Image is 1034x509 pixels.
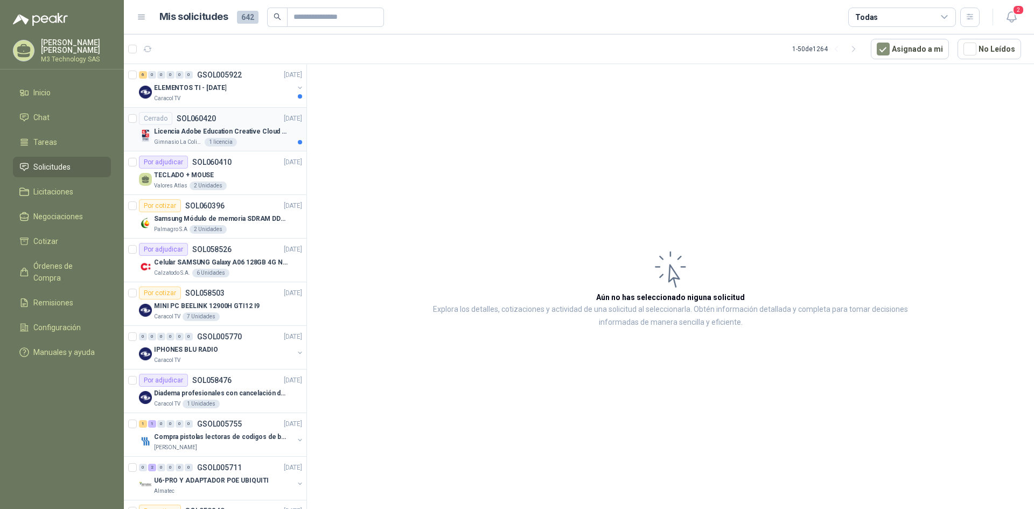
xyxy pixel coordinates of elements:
div: 0 [185,420,193,428]
a: Chat [13,107,111,128]
p: Almatec [154,487,174,496]
a: Inicio [13,82,111,103]
p: Caracol TV [154,94,180,103]
p: [PERSON_NAME] [PERSON_NAME] [41,39,111,54]
a: 0 0 0 0 0 0 GSOL005770[DATE] Company LogoIPHONES BLU RADIOCaracol TV [139,330,304,365]
div: 0 [176,420,184,428]
img: Company Logo [139,260,152,273]
a: Por adjudicarSOL058476[DATE] Company LogoDiadema profesionales con cancelación de ruido en micróf... [124,369,306,413]
a: Por cotizarSOL058503[DATE] Company LogoMINI PC BEELINK 12900H GTI12 I9Caracol TV7 Unidades [124,282,306,326]
div: Por adjudicar [139,156,188,169]
div: 0 [176,333,184,340]
div: 0 [185,71,193,79]
button: No Leídos [958,39,1021,59]
a: Remisiones [13,292,111,313]
div: 0 [166,71,174,79]
div: 6 [139,71,147,79]
p: IPHONES BLU RADIO [154,345,218,355]
a: Por adjudicarSOL060410[DATE] TECLADO + MOUSEValores Atlas2 Unidades [124,151,306,195]
p: U6-PRO Y ADAPTADOR POE UBIQUITI [154,476,269,486]
p: Explora los detalles, cotizaciones y actividad de una solicitud al seleccionarla. Obtén informaci... [415,303,926,329]
p: Caracol TV [154,356,180,365]
div: Por adjudicar [139,243,188,256]
span: Órdenes de Compra [33,260,101,284]
p: SOL060410 [192,158,232,166]
p: [DATE] [284,114,302,124]
img: Company Logo [139,86,152,99]
span: Manuales y ayuda [33,346,95,358]
div: 1 Unidades [183,400,220,408]
p: [DATE] [284,463,302,473]
img: Company Logo [139,304,152,317]
p: [DATE] [284,201,302,211]
a: Configuración [13,317,111,338]
a: Negociaciones [13,206,111,227]
p: Calzatodo S.A. [154,269,190,277]
a: Órdenes de Compra [13,256,111,288]
span: Inicio [33,87,51,99]
p: GSOL005922 [197,71,242,79]
span: Cotizar [33,235,58,247]
div: 0 [185,333,193,340]
div: 0 [176,71,184,79]
p: SOL060396 [185,202,225,210]
span: Configuración [33,322,81,333]
p: Gimnasio La Colina [154,138,202,147]
p: Caracol TV [154,400,180,408]
div: 0 [166,333,174,340]
p: SOL058503 [185,289,225,297]
div: 2 Unidades [190,225,227,234]
a: Solicitudes [13,157,111,177]
div: 1 [139,420,147,428]
a: Manuales y ayuda [13,342,111,362]
p: [PERSON_NAME] [154,443,197,452]
p: GSOL005711 [197,464,242,471]
img: Company Logo [139,478,152,491]
p: [DATE] [284,419,302,429]
div: 0 [157,71,165,79]
div: 0 [157,464,165,471]
a: Licitaciones [13,182,111,202]
p: TECLADO + MOUSE [154,170,214,180]
p: SOL060420 [177,115,216,122]
a: Tareas [13,132,111,152]
div: 7 Unidades [183,312,220,321]
p: [DATE] [284,288,302,298]
span: Tareas [33,136,57,148]
p: SOL058476 [192,376,232,384]
span: Remisiones [33,297,73,309]
div: 0 [148,333,156,340]
span: 642 [237,11,258,24]
p: [DATE] [284,245,302,255]
p: Valores Atlas [154,182,187,190]
p: SOL058526 [192,246,232,253]
p: MINI PC BEELINK 12900H GTI12 I9 [154,301,260,311]
div: 0 [185,464,193,471]
h3: Aún no has seleccionado niguna solicitud [596,291,745,303]
a: Por cotizarSOL060396[DATE] Company LogoSamsung Módulo de memoria SDRAM DDR4 M393A2G40DB0 de 16 GB... [124,195,306,239]
div: 1 [148,420,156,428]
p: Palmagro S.A [154,225,187,234]
img: Company Logo [139,435,152,448]
div: 0 [157,333,165,340]
p: GSOL005755 [197,420,242,428]
button: Asignado a mi [871,39,949,59]
span: search [274,13,281,20]
div: Por adjudicar [139,374,188,387]
p: M3 Technology SAS [41,56,111,62]
img: Company Logo [139,347,152,360]
a: 6 0 0 0 0 0 GSOL005922[DATE] Company LogoELEMENTOS TI - [DATE]Caracol TV [139,68,304,103]
img: Company Logo [139,391,152,404]
h1: Mis solicitudes [159,9,228,25]
p: Samsung Módulo de memoria SDRAM DDR4 M393A2G40DB0 de 16 GB M393A2G40DB0-CPB [154,214,288,224]
a: 0 2 0 0 0 0 GSOL005711[DATE] Company LogoU6-PRO Y ADAPTADOR POE UBIQUITIAlmatec [139,461,304,496]
p: Licencia Adobe Education Creative Cloud for enterprise license lab and classroom [154,127,288,137]
p: [DATE] [284,157,302,168]
img: Logo peakr [13,13,68,26]
div: 0 [148,71,156,79]
div: Cerrado [139,112,172,125]
img: Company Logo [139,217,152,229]
div: Por cotizar [139,199,181,212]
p: [DATE] [284,70,302,80]
div: Todas [855,11,878,23]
